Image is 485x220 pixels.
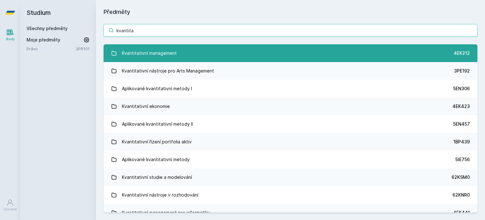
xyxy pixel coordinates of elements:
[27,37,60,43] span: Moje předměty
[122,65,214,77] div: Kvantitativní nástroje pro Arts Management
[104,133,477,151] a: Kvantitativní řízení portfolia aktiv 1BP439
[454,50,470,56] div: 4EK212
[452,174,470,180] div: 62KSM0
[122,206,210,219] div: Kvantitativní management pro informatiky
[122,82,192,95] div: Aplikované kvantitativní metody I
[104,186,477,204] a: Kvantitativní nástroje v rozhodování 62KNR0
[122,47,177,60] div: Kvantitativní management
[122,118,193,130] div: Aplikované kvantitativní metody II
[3,207,17,212] div: Uživatel
[122,153,190,166] div: Aplikované kvantitativní metody
[453,121,470,127] div: 5EN457
[122,135,192,148] div: Kvantitativní řízení portfolia aktiv
[122,171,192,184] div: Kvantitativní studie a modelování
[453,139,470,145] div: 1BP439
[104,151,477,168] a: Aplikované kvantitativní metody 5IE756
[453,210,470,216] div: 4EK441
[27,26,68,31] a: Všechny předměty
[104,97,477,115] a: Kvantitativní ekonomie 4EK423
[104,24,477,37] input: Název nebo ident předmětu…
[104,80,477,97] a: Aplikované kvantitativní metody I 5EN306
[455,156,470,163] div: 5IE756
[1,196,19,215] a: Uživatel
[452,192,470,198] div: 62KNR0
[104,8,477,16] h1: Předměty
[27,46,76,52] a: Právo
[122,189,198,201] div: Kvantitativní nástroje v rozhodování
[6,37,15,41] div: Study
[104,62,477,80] a: Kvantitativní nástroje pro Arts Management 3PE192
[1,25,19,45] a: Study
[454,68,470,74] div: 3PE192
[104,115,477,133] a: Aplikované kvantitativní metody II 5EN457
[104,168,477,186] a: Kvantitativní studie a modelování 62KSM0
[122,100,170,113] div: Kvantitativní ekonomie
[76,46,90,51] a: 2PR101
[104,44,477,62] a: Kvantitativní management 4EK212
[453,85,470,92] div: 5EN306
[452,103,470,110] div: 4EK423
